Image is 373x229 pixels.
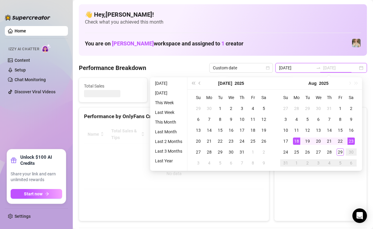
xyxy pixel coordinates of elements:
[282,148,289,156] div: 24
[313,125,324,136] td: 2025-08-13
[206,116,213,123] div: 7
[258,125,269,136] td: 2025-07-19
[112,40,154,47] span: [PERSON_NAME]
[204,125,215,136] td: 2025-07-14
[293,138,300,145] div: 18
[324,147,335,158] td: 2025-08-28
[313,103,324,114] td: 2025-07-30
[249,127,257,134] div: 18
[346,136,357,147] td: 2025-08-23
[153,138,185,145] li: Last 2 Months
[324,103,335,114] td: 2025-07-31
[217,138,224,145] div: 22
[313,114,324,125] td: 2025-08-06
[326,127,333,134] div: 14
[153,89,185,97] li: [DATE]
[348,127,355,134] div: 16
[226,158,237,168] td: 2025-08-06
[215,158,226,168] td: 2025-08-05
[11,171,62,183] span: Share your link and earn unlimited rewards
[8,46,39,52] span: Izzy AI Chatter
[226,136,237,147] td: 2025-07-23
[266,66,270,70] span: calendar
[346,147,357,158] td: 2025-08-30
[195,127,202,134] div: 13
[323,65,358,71] input: End date
[260,148,267,156] div: 2
[260,105,267,112] div: 5
[291,114,302,125] td: 2025-08-04
[302,147,313,158] td: 2025-08-26
[315,105,322,112] div: 30
[215,125,226,136] td: 2025-07-15
[5,15,50,21] img: logo-BBDzfeDw.svg
[215,147,226,158] td: 2025-07-29
[213,63,269,72] span: Custom date
[313,136,324,147] td: 2025-08-20
[293,127,300,134] div: 11
[15,58,30,63] a: Content
[206,148,213,156] div: 28
[237,147,247,158] td: 2025-07-31
[217,148,224,156] div: 29
[324,158,335,168] td: 2025-09-04
[324,125,335,136] td: 2025-08-14
[313,147,324,158] td: 2025-08-27
[153,157,185,164] li: Last Year
[280,136,291,147] td: 2025-08-17
[352,39,361,47] img: Sarah
[238,138,246,145] div: 24
[193,158,204,168] td: 2025-08-03
[258,136,269,147] td: 2025-07-26
[193,125,204,136] td: 2025-07-13
[195,138,202,145] div: 20
[315,148,322,156] div: 27
[348,116,355,123] div: 9
[45,192,49,196] span: arrow-right
[326,159,333,167] div: 4
[85,10,361,19] h4: 👋 Hey, [PERSON_NAME] !
[226,92,237,103] th: We
[153,128,185,135] li: Last Month
[227,148,235,156] div: 30
[217,105,224,112] div: 1
[206,105,213,112] div: 30
[227,116,235,123] div: 9
[326,138,333,145] div: 21
[302,92,313,103] th: Tu
[302,114,313,125] td: 2025-08-05
[193,92,204,103] th: Su
[346,158,357,168] td: 2025-09-06
[313,92,324,103] th: We
[249,138,257,145] div: 25
[258,103,269,114] td: 2025-07-05
[302,103,313,114] td: 2025-07-29
[237,92,247,103] th: Th
[153,80,185,87] li: [DATE]
[85,40,244,47] h1: You are on workspace and assigned to creator
[291,136,302,147] td: 2025-08-18
[237,114,247,125] td: 2025-07-10
[348,105,355,112] div: 2
[293,159,300,167] div: 1
[193,114,204,125] td: 2025-07-06
[204,114,215,125] td: 2025-07-07
[215,114,226,125] td: 2025-07-08
[195,105,202,112] div: 29
[291,147,302,158] td: 2025-08-25
[237,136,247,147] td: 2025-07-24
[11,189,62,199] button: Start nowarrow-right
[337,127,344,134] div: 15
[316,65,321,70] span: swap-right
[247,103,258,114] td: 2025-07-04
[280,103,291,114] td: 2025-07-27
[337,148,344,156] div: 29
[153,148,185,155] li: Last 3 Months
[193,147,204,158] td: 2025-07-27
[279,65,314,71] input: Start date
[293,105,300,112] div: 28
[15,28,26,33] a: Home
[335,103,346,114] td: 2025-08-01
[193,103,204,114] td: 2025-06-29
[291,103,302,114] td: 2025-07-28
